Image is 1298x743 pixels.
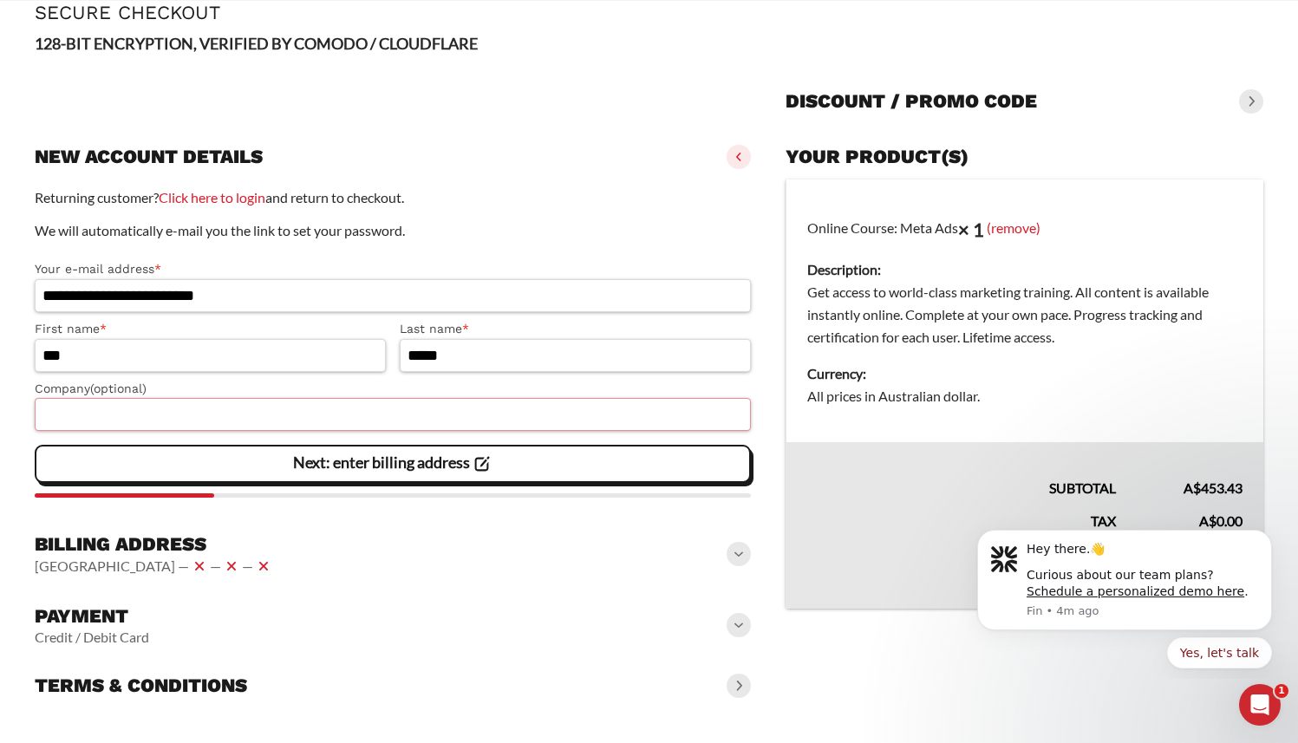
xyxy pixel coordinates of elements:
[1184,479,1243,496] bdi: 453.43
[35,219,751,242] p: We will automatically e-mail you the link to set your password.
[35,674,247,698] h3: Terms & conditions
[958,218,984,241] strong: × 1
[35,145,263,169] h3: New account details
[1275,684,1288,698] span: 1
[35,186,751,209] p: Returning customer? and return to checkout.
[35,532,274,557] h3: Billing address
[786,442,1137,499] th: Subtotal
[807,258,1243,281] dt: Description:
[35,556,274,577] vaadin-horizontal-layout: [GEOGRAPHIC_DATA] — — —
[400,319,751,339] label: Last name
[786,499,1137,532] th: Tax
[786,179,1263,443] td: Online Course: Meta Ads
[90,381,147,395] span: (optional)
[35,2,1263,23] h1: Secure Checkout
[807,385,1243,407] dd: All prices in Australian dollar.
[786,532,1137,609] th: Total
[1199,512,1243,529] bdi: 0.00
[35,629,149,646] vaadin-horizontal-layout: Credit / Debit Card
[35,259,751,279] label: Your e-mail address
[35,379,751,399] label: Company
[807,362,1243,385] dt: Currency:
[807,281,1243,349] dd: Get access to world-class marketing training. All content is available instantly online. Complete...
[786,89,1037,114] h3: Discount / promo code
[35,34,478,53] strong: 128-BIT ENCRYPTION, VERIFIED BY COMODO / CLOUDFLARE
[159,189,265,205] a: Click here to login
[1239,684,1281,726] iframe: Intercom live chat
[987,218,1040,235] a: (remove)
[35,445,751,483] vaadin-button: Next: enter billing address
[1199,512,1216,529] span: A$
[1184,479,1201,496] span: A$
[35,604,149,629] h3: Payment
[951,514,1298,679] iframe: Intercom notifications message
[35,319,386,339] label: First name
